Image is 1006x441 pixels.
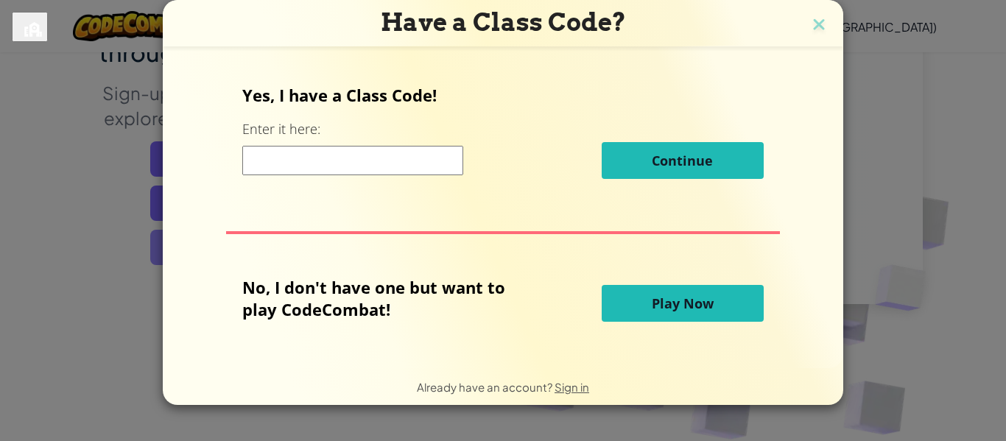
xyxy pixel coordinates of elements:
img: close icon [809,15,829,37]
button: Continue [602,142,764,179]
span: Continue [652,152,713,169]
label: Enter it here: [242,120,320,138]
span: Already have an account? [417,380,555,394]
button: GoGuardian Privacy Information [12,12,48,42]
span: Play Now [652,294,714,312]
span: Have a Class Code? [381,7,626,37]
button: Play Now [602,285,764,322]
a: Sign in [555,380,589,394]
p: Yes, I have a Class Code! [242,84,763,106]
p: No, I don't have one but want to play CodeCombat! [242,276,527,320]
